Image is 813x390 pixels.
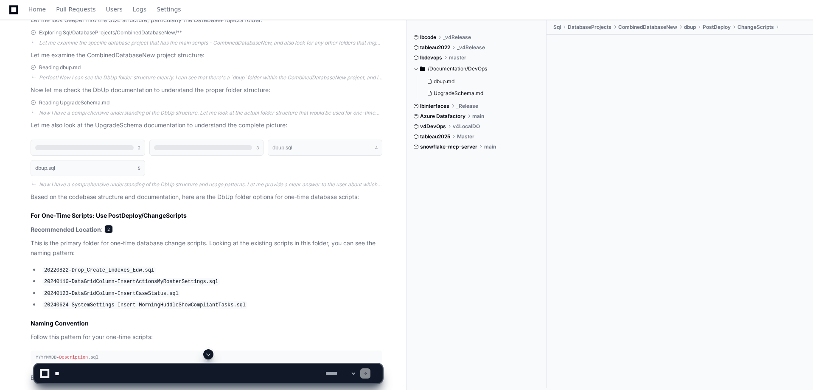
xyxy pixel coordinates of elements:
code: 20240123-DataGridColumn-InsertCaseStatus.sql [42,290,180,297]
button: dbup.sql4 [268,140,382,156]
code: 20240624-SystemSettings-Insert-MorningHuddleShowCompliantTasks.sql [42,301,247,309]
span: PostDeploy [703,24,731,31]
span: _v4Release [457,44,485,51]
span: lbdevops [420,54,442,61]
span: Azure Datafactory [420,113,465,120]
span: dbup [684,24,696,31]
span: main [472,113,484,120]
span: 4 [375,144,378,151]
p: Let me examine the CombinedDatabaseNew project structure: [31,51,382,60]
span: main [484,143,496,150]
span: _Release [456,103,478,109]
h1: dbup.sql [35,166,55,171]
code: 20220822-Drop_Create_Indexes_Edw.sql [42,267,156,274]
span: v4LocalDO [453,123,480,130]
div: Perfect! Now I can see the DbUp folder structure clearly. I can see that there's a `dbup` folder ... [39,74,382,81]
p: This is the primary folder for one-time database change scripts. Looking at the existing scripts ... [31,238,382,258]
span: Settings [157,7,181,12]
span: lbcode [420,34,436,41]
span: Sql [553,24,561,31]
button: /Documentation/DevOps [413,62,540,76]
button: dbup.sql5 [31,160,145,176]
span: Reading dbup.md [39,64,81,71]
span: DatabaseProjects [568,24,611,31]
span: Pull Requests [56,7,95,12]
span: /Documentation/DevOps [428,65,487,72]
button: 3 [149,140,264,156]
p: Let me look deeper into the SQL structure, particularly the DatabaseProjects folder: [31,15,382,25]
p: Based on the codebase structure and documentation, here are the DbUp folder options for one-time ... [31,192,382,202]
span: ChangeScripts [737,24,774,31]
button: dbup.md [423,76,535,87]
strong: Recommended Location [31,226,101,233]
span: Home [28,7,46,12]
span: UpgradeSchema.md [434,90,483,97]
svg: Directory [420,64,425,74]
button: 2 [31,140,145,156]
span: Users [106,7,123,12]
span: 5 [138,165,140,171]
span: Exploring Sql/DatabaseProjects/CombinedDatabaseNew/** [39,29,182,36]
span: CombinedDatabaseNew [618,24,677,31]
h2: For One-Time Scripts: Use PostDeploy/ChangeScripts [31,211,382,220]
span: Logs [133,7,146,12]
button: UpgradeSchema.md [423,87,535,99]
span: _v4Release [443,34,471,41]
p: Follow this pattern for your one-time scripts: [31,332,382,342]
span: dbup.md [434,78,454,85]
div: Now I have a comprehensive understanding of the DbUp structure. Let me look at the actual folder ... [39,109,382,116]
span: 2 [104,225,113,233]
span: tableau2022 [420,44,450,51]
p: Now let me check the DbUp documentation to understand the proper folder structure: [31,85,382,95]
p: Let me also look at the UpgradeSchema documentation to understand the complete picture: [31,121,382,130]
h1: dbup.sql [272,145,292,150]
span: lbinterfaces [420,103,449,109]
span: master [449,54,466,61]
span: tableau2025 [420,133,450,140]
div: Now I have a comprehensive understanding of the DbUp structure and usage patterns. Let me provide... [39,181,382,188]
span: 2 [138,144,140,151]
span: Master [457,133,474,140]
div: Let me examine the specific database project that has the main scripts - CombinedDatabaseNew, and... [39,39,382,46]
span: Reading UpgradeSchema.md [39,99,109,106]
span: snowflake-mcp-server [420,143,477,150]
span: v4DevOps [420,123,446,130]
p: : [31,225,382,235]
code: 20240110-DataGridColumn-InsertActionsMyRosterSettings.sql [42,278,220,286]
h2: Naming Convention [31,319,382,328]
span: 3 [256,144,259,151]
